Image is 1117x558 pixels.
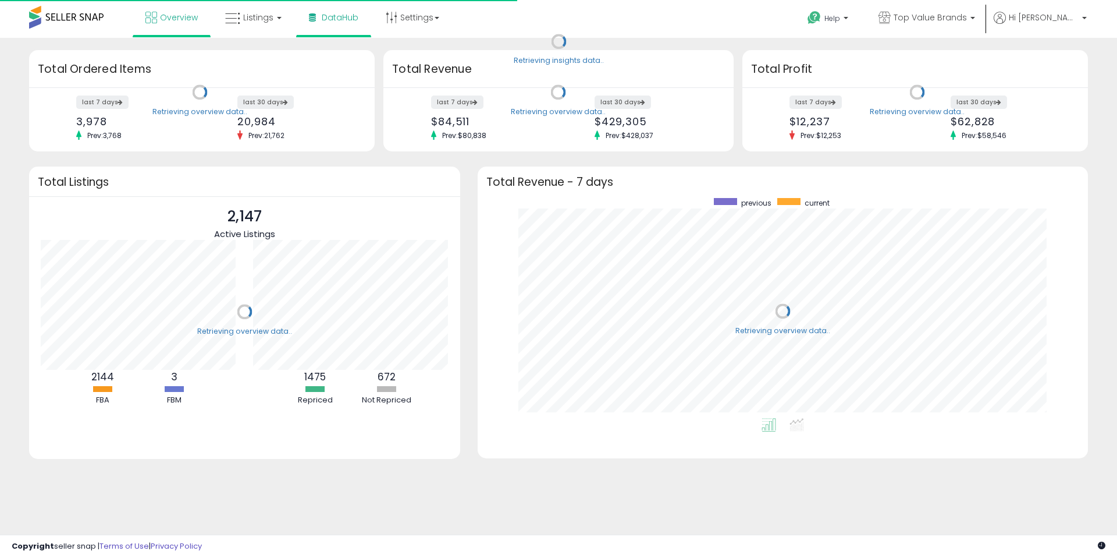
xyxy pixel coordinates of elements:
span: Overview [160,12,198,23]
span: Hi [PERSON_NAME] [1009,12,1079,23]
div: Retrieving overview data.. [511,107,606,117]
span: Help [824,13,840,23]
div: Retrieving overview data.. [197,326,292,337]
span: DataHub [322,12,358,23]
a: Hi [PERSON_NAME] [994,12,1087,38]
div: Retrieving overview data.. [152,107,247,117]
span: Listings [243,12,273,23]
i: Get Help [807,10,821,25]
div: Retrieving overview data.. [870,107,965,117]
span: Top Value Brands [894,12,967,23]
a: Help [798,2,860,38]
div: Retrieving overview data.. [735,326,830,336]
